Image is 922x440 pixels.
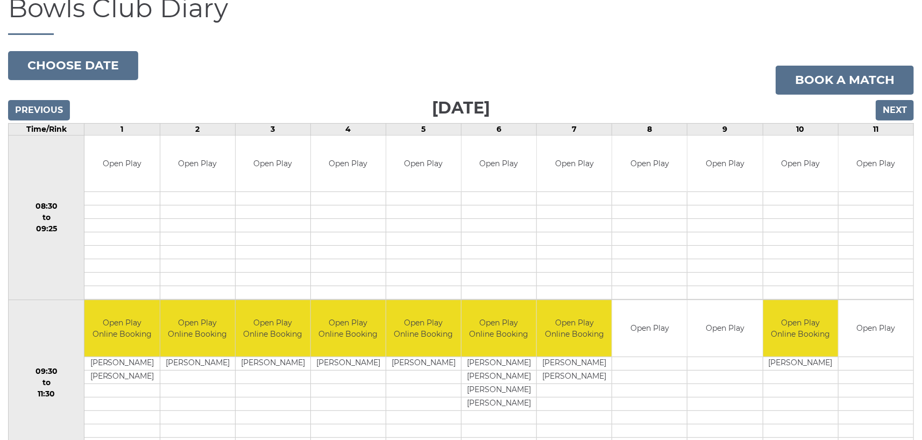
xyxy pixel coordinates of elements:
[311,136,386,192] td: Open Play
[235,123,310,135] td: 3
[462,397,536,410] td: [PERSON_NAME]
[462,370,536,384] td: [PERSON_NAME]
[8,51,138,80] button: Choose date
[386,300,461,357] td: Open Play Online Booking
[160,300,235,357] td: Open Play Online Booking
[8,100,70,120] input: Previous
[838,123,913,135] td: 11
[84,357,159,370] td: [PERSON_NAME]
[839,136,913,192] td: Open Play
[9,135,84,300] td: 08:30 to 09:25
[9,123,84,135] td: Time/Rink
[84,300,159,357] td: Open Play Online Booking
[236,357,310,370] td: [PERSON_NAME]
[537,357,612,370] td: [PERSON_NAME]
[310,123,386,135] td: 4
[537,300,612,357] td: Open Play Online Booking
[236,300,310,357] td: Open Play Online Booking
[687,123,763,135] td: 9
[687,300,762,357] td: Open Play
[462,384,536,397] td: [PERSON_NAME]
[612,136,687,192] td: Open Play
[84,370,159,384] td: [PERSON_NAME]
[763,123,838,135] td: 10
[462,136,536,192] td: Open Play
[160,123,235,135] td: 2
[462,300,536,357] td: Open Play Online Booking
[537,123,612,135] td: 7
[160,357,235,370] td: [PERSON_NAME]
[876,100,914,120] input: Next
[160,136,235,192] td: Open Play
[612,123,687,135] td: 8
[462,123,537,135] td: 6
[763,300,838,357] td: Open Play Online Booking
[763,357,838,370] td: [PERSON_NAME]
[386,123,461,135] td: 5
[84,136,159,192] td: Open Play
[311,300,386,357] td: Open Play Online Booking
[386,136,461,192] td: Open Play
[537,136,612,192] td: Open Play
[776,66,914,95] a: Book a match
[612,300,687,357] td: Open Play
[537,370,612,384] td: [PERSON_NAME]
[839,300,913,357] td: Open Play
[462,357,536,370] td: [PERSON_NAME]
[763,136,838,192] td: Open Play
[311,357,386,370] td: [PERSON_NAME]
[687,136,762,192] td: Open Play
[84,123,160,135] td: 1
[236,136,310,192] td: Open Play
[386,357,461,370] td: [PERSON_NAME]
